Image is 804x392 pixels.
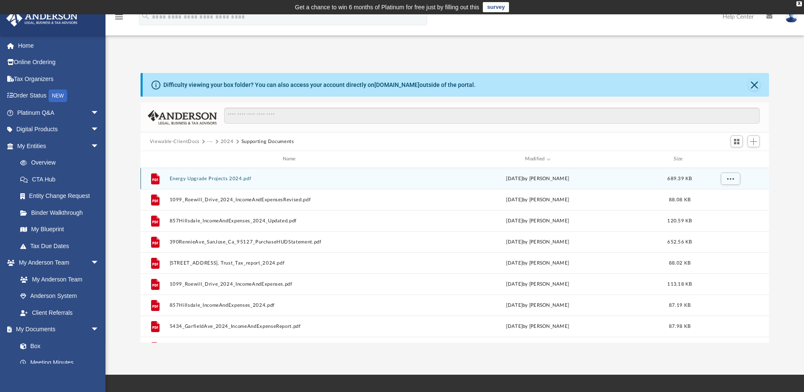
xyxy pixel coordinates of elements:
span: 113.18 KB [667,281,692,286]
div: Difficulty viewing your box folder? You can also access your account directly on outside of the p... [163,81,476,89]
input: Search files and folders [224,108,760,124]
a: My Anderson Teamarrow_drop_down [6,254,108,271]
span: arrow_drop_down [91,321,108,338]
a: menu [114,16,124,22]
button: Viewable-ClientDocs [150,138,200,146]
button: More options [720,172,740,185]
a: My Documentsarrow_drop_down [6,321,108,338]
button: 2024 [221,138,234,146]
div: id [144,155,165,163]
a: Tax Organizers [6,70,112,87]
span: 689.39 KB [667,176,692,181]
div: [DATE] by [PERSON_NAME] [416,280,659,288]
img: User Pic [785,11,798,23]
button: Energy Upgrade Projects 2024.pdf [169,176,412,181]
button: 390RennieAve_SanJose_Ca_95127_PurchaseHUDStatement.pdf [169,239,412,245]
span: arrow_drop_down [91,104,108,122]
div: Name [169,155,412,163]
a: Online Ordering [6,54,112,71]
div: [DATE] by [PERSON_NAME] [416,322,659,330]
span: 87.98 KB [669,324,690,328]
span: 88.08 KB [669,197,690,202]
div: [DATE] by [PERSON_NAME] [416,238,659,246]
a: Entity Change Request [12,188,112,205]
span: arrow_drop_down [91,121,108,138]
a: Meeting Minutes [12,354,108,371]
div: [DATE] by [PERSON_NAME] [416,175,659,182]
div: [DATE] by [PERSON_NAME] [416,196,659,203]
button: Switch to Grid View [731,135,743,147]
a: My Anderson Team [12,271,103,288]
a: CTA Hub [12,171,112,188]
a: Overview [12,154,112,171]
button: Add [747,135,760,147]
a: Binder Walkthrough [12,204,112,221]
span: 120.59 KB [667,218,692,223]
i: search [141,11,150,21]
div: NEW [49,89,67,102]
button: Supporting Documents [241,138,294,146]
button: [STREET_ADDRESS], Trust_Tax_report_2024.pdf [169,260,412,266]
img: Anderson Advisors Platinum Portal [4,10,80,27]
a: Tax Due Dates [12,238,112,254]
button: 857Hillsdale_IncomeAndExpenses_2024.pdf [169,303,412,308]
div: grid [141,168,769,343]
button: 1099_Roewill_Drive_2024_IncomeAndExpenses.pdf [169,281,412,287]
div: id [700,155,759,163]
button: Close [748,79,760,91]
div: [DATE] by [PERSON_NAME] [416,217,659,224]
div: [DATE] by [PERSON_NAME] [416,301,659,309]
div: Size [663,155,696,163]
a: Order StatusNEW [6,87,112,105]
a: Platinum Q&Aarrow_drop_down [6,104,112,121]
button: ··· [207,138,213,146]
button: 857Hillsdale_IncomeAndExpenses_2024_Updated.pdf [169,218,412,224]
span: 87.19 KB [669,303,690,307]
span: arrow_drop_down [91,254,108,272]
a: Box [12,338,103,354]
div: Get a chance to win 6 months of Platinum for free just by filling out this [295,2,479,12]
i: menu [114,12,124,22]
div: close [796,1,802,6]
a: Home [6,37,112,54]
span: 652.56 KB [667,239,692,244]
div: [DATE] by [PERSON_NAME] [416,259,659,267]
span: arrow_drop_down [91,138,108,155]
a: My Blueprint [12,221,108,238]
a: Client Referrals [12,304,108,321]
span: 88.02 KB [669,260,690,265]
a: My Entitiesarrow_drop_down [6,138,112,154]
div: Modified [416,155,659,163]
a: [DOMAIN_NAME] [374,81,420,88]
button: 1099_Roewill_Drive_2024_IncomeAndExpensesRevised.pdf [169,197,412,203]
a: Anderson System [12,288,108,305]
a: Digital Productsarrow_drop_down [6,121,112,138]
button: 5434_GarfieldAve_2024_IncomeAndExpenseReport.pdf [169,324,412,329]
a: survey [483,2,509,12]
